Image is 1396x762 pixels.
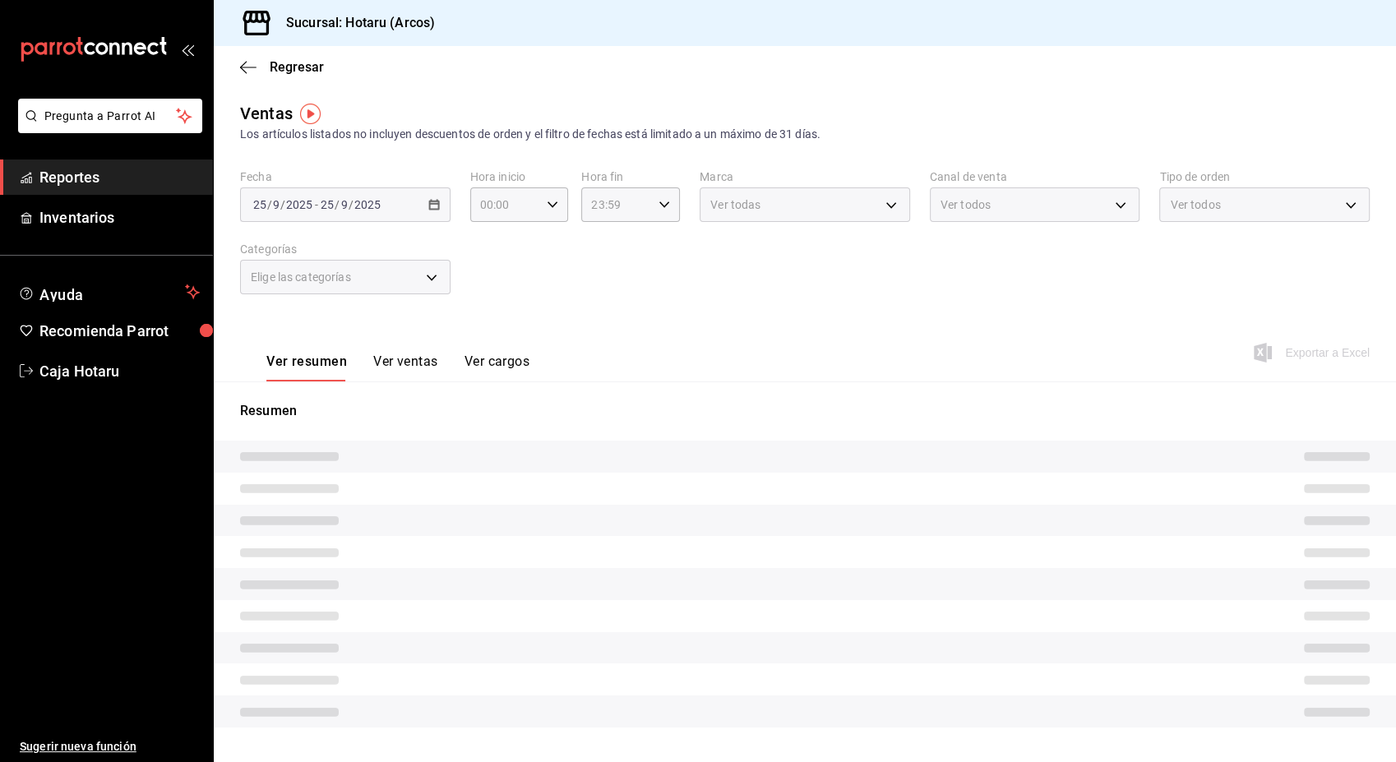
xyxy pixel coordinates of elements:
[335,198,340,211] span: /
[39,320,200,342] span: Recomienda Parrot
[270,59,324,75] span: Regresar
[240,171,451,182] label: Fecha
[941,196,991,213] span: Ver todos
[470,171,569,182] label: Hora inicio
[20,738,200,755] span: Sugerir nueva función
[700,171,910,182] label: Marca
[39,360,200,382] span: Caja Hotaru
[272,198,280,211] input: --
[581,171,680,182] label: Hora fin
[465,353,530,381] button: Ver cargos
[300,104,321,124] img: Tooltip marker
[18,99,202,133] button: Pregunta a Parrot AI
[39,206,200,229] span: Inventarios
[320,198,335,211] input: --
[240,59,324,75] button: Regresar
[1170,196,1220,213] span: Ver todos
[181,43,194,56] button: open_drawer_menu
[44,108,177,125] span: Pregunta a Parrot AI
[930,171,1140,182] label: Canal de venta
[266,353,347,381] button: Ver resumen
[285,198,313,211] input: ----
[12,119,202,136] a: Pregunta a Parrot AI
[710,196,760,213] span: Ver todas
[240,243,451,255] label: Categorías
[240,126,1370,143] div: Los artículos listados no incluyen descuentos de orden y el filtro de fechas está limitado a un m...
[280,198,285,211] span: /
[266,353,529,381] div: navigation tabs
[267,198,272,211] span: /
[354,198,381,211] input: ----
[273,13,435,33] h3: Sucursal: Hotaru (Arcos)
[373,353,438,381] button: Ver ventas
[1159,171,1370,182] label: Tipo de orden
[251,269,351,285] span: Elige las categorías
[240,401,1370,421] p: Resumen
[39,282,178,302] span: Ayuda
[252,198,267,211] input: --
[315,198,318,211] span: -
[39,166,200,188] span: Reportes
[240,101,293,126] div: Ventas
[340,198,349,211] input: --
[349,198,354,211] span: /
